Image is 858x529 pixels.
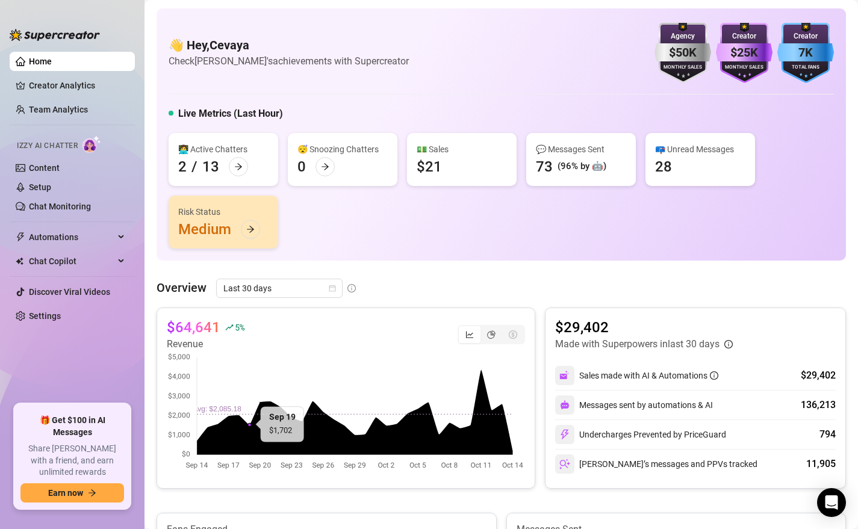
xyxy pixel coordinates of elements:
[777,64,834,72] div: Total Fans
[16,232,25,242] span: thunderbolt
[20,415,124,438] span: 🎁 Get $100 in AI Messages
[654,23,711,83] img: silver-badge-roxG0hHS.svg
[555,395,713,415] div: Messages sent by automations & AI
[29,76,125,95] a: Creator Analytics
[555,337,720,351] article: Made with Superpowers in last 30 days
[88,489,96,497] span: arrow-right
[417,157,442,176] div: $21
[178,205,269,218] div: Risk Status
[716,31,773,42] div: Creator
[801,368,836,383] div: $29,402
[817,488,846,517] div: Open Intercom Messenger
[29,311,61,321] a: Settings
[178,143,269,156] div: 👩‍💻 Active Chatters
[777,43,834,62] div: 7K
[347,284,356,292] span: info-circle
[560,400,570,410] img: svg%3e
[655,157,672,176] div: 28
[20,443,124,478] span: Share [PERSON_NAME] with a friend, and earn unlimited rewards
[724,340,733,348] span: info-circle
[29,57,52,66] a: Home
[20,483,124,503] button: Earn nowarrow-right
[559,429,570,440] img: svg%3e
[654,64,711,72] div: Monthly Sales
[716,64,773,72] div: Monthly Sales
[178,107,283,121] h5: Live Metrics (Last Hour)
[169,54,409,69] article: Check [PERSON_NAME]'s achievements with Supercreator
[555,425,726,444] div: Undercharges Prevented by PriceGuard
[417,143,507,156] div: 💵 Sales
[297,143,388,156] div: 😴 Snoozing Chatters
[487,330,496,339] span: pie-chart
[465,330,474,339] span: line-chart
[555,318,733,337] article: $29,402
[48,488,83,498] span: Earn now
[458,325,525,344] div: segmented control
[555,454,757,474] div: [PERSON_NAME]’s messages and PPVs tracked
[29,252,114,271] span: Chat Copilot
[167,337,244,351] article: Revenue
[223,279,335,297] span: Last 30 days
[167,318,220,337] article: $64,641
[655,143,745,156] div: 📪 Unread Messages
[509,330,517,339] span: dollar-circle
[246,225,255,234] span: arrow-right
[29,227,114,247] span: Automations
[29,163,60,173] a: Content
[29,105,88,114] a: Team Analytics
[157,279,207,297] article: Overview
[29,202,91,211] a: Chat Monitoring
[16,257,23,265] img: Chat Copilot
[235,321,244,333] span: 5 %
[579,369,718,382] div: Sales made with AI & Automations
[29,287,110,297] a: Discover Viral Videos
[202,157,219,176] div: 13
[234,162,243,171] span: arrow-right
[225,323,234,332] span: rise
[716,43,773,62] div: $25K
[17,140,78,152] span: Izzy AI Chatter
[806,457,836,471] div: 11,905
[559,459,570,469] img: svg%3e
[801,398,836,412] div: 136,213
[29,182,51,192] a: Setup
[716,23,773,83] img: purple-badge-B9DA21FR.svg
[558,159,606,174] div: (96% by 🤖)
[321,162,329,171] span: arrow-right
[82,135,101,153] img: AI Chatter
[297,157,306,176] div: 0
[169,37,409,54] h4: 👋 Hey, Cevaya
[559,370,570,381] img: svg%3e
[536,143,626,156] div: 💬 Messages Sent
[329,285,336,292] span: calendar
[10,29,100,41] img: logo-BBDzfeDw.svg
[710,371,718,380] span: info-circle
[536,157,553,176] div: 73
[777,23,834,83] img: blue-badge-DgoSNQY1.svg
[178,157,187,176] div: 2
[819,427,836,442] div: 794
[777,31,834,42] div: Creator
[654,43,711,62] div: $50K
[654,31,711,42] div: Agency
